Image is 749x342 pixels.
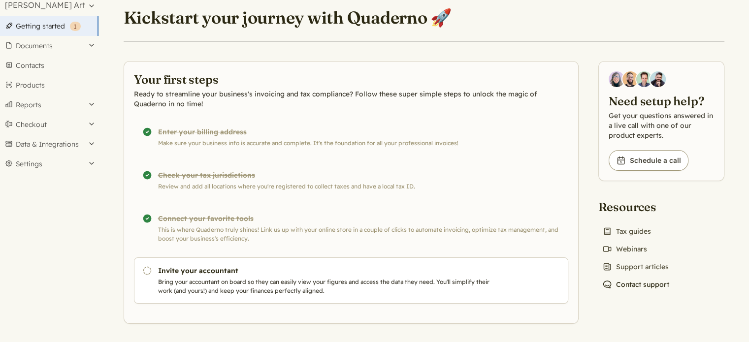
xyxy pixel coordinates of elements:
[134,257,568,304] a: Invite your accountant Bring your accountant on board so they can easily view your figures and ac...
[158,266,494,276] h3: Invite your accountant
[598,242,651,256] a: Webinars
[74,23,77,30] span: 1
[609,111,714,140] p: Get your questions answered in a live call with one of our product experts.
[598,224,655,238] a: Tax guides
[134,71,568,87] h2: Your first steps
[598,278,673,291] a: Contact support
[636,71,652,87] img: Ivo Oltmans, Business Developer at Quaderno
[134,89,568,109] p: Ready to streamline your business's invoicing and tax compliance? Follow these super simple steps...
[609,71,624,87] img: Diana Carrasco, Account Executive at Quaderno
[598,199,673,215] h2: Resources
[622,71,638,87] img: Jairo Fumero, Account Executive at Quaderno
[609,93,714,109] h2: Need setup help?
[650,71,666,87] img: Javier Rubio, DevRel at Quaderno
[609,150,688,171] a: Schedule a call
[158,278,494,295] p: Bring your accountant on board so they can easily view your figures and access the data they need...
[124,7,452,29] h1: Kickstart your journey with Quaderno 🚀
[598,260,673,274] a: Support articles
